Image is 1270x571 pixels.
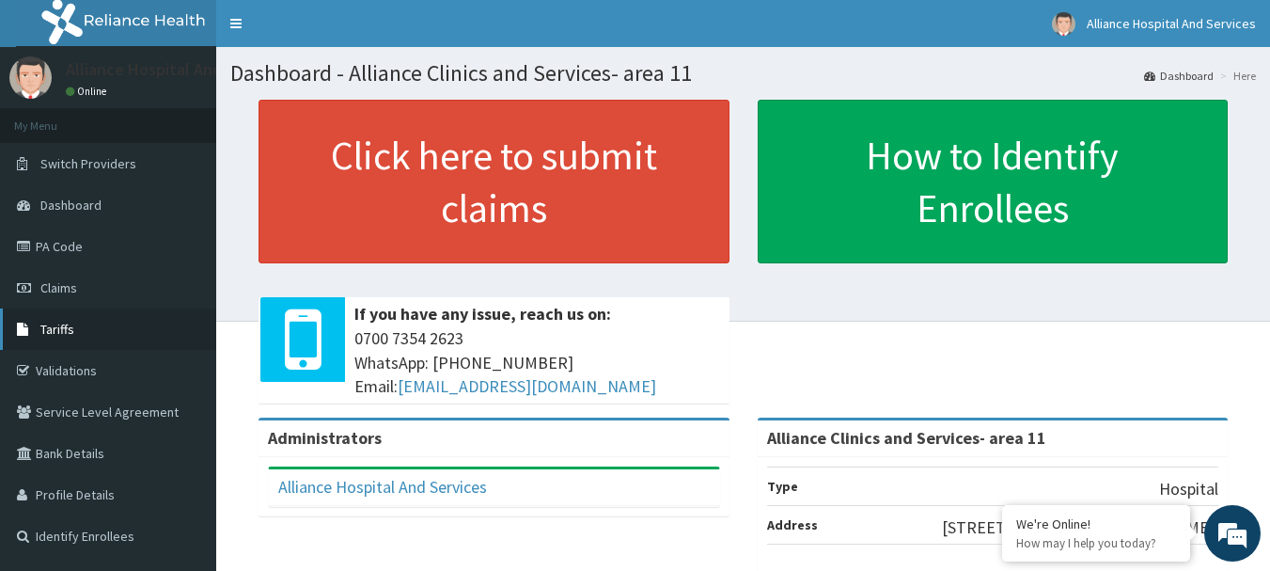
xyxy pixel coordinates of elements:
p: How may I help you today? [1016,535,1176,551]
div: We're Online! [1016,515,1176,532]
a: [EMAIL_ADDRESS][DOMAIN_NAME] [398,375,656,397]
b: Type [767,478,798,495]
img: d_794563401_company_1708531726252_794563401 [35,94,76,141]
a: Alliance Hospital And Services [278,476,487,498]
span: Tariffs [40,321,74,338]
b: Address [767,516,818,533]
p: Hospital [1159,477,1218,501]
textarea: Type your message and hit 'Enter' [9,375,358,441]
b: If you have any issue, reach us on: [354,303,611,325]
img: User Image [9,56,52,99]
span: 0700 7354 2623 WhatsApp: [PHONE_NUMBER] Email: [354,326,720,399]
div: Minimize live chat window [308,9,353,55]
h1: Dashboard - Alliance Clinics and Services- area 11 [230,61,1256,86]
span: We're online! [109,167,259,357]
p: [STREET_ADDRESS][PERSON_NAME]. [942,515,1218,540]
img: User Image [1052,12,1075,36]
a: Dashboard [1144,68,1214,84]
span: Claims [40,279,77,296]
li: Here [1215,68,1256,84]
a: Click here to submit claims [259,100,729,263]
a: How to Identify Enrollees [758,100,1229,263]
strong: Alliance Clinics and Services- area 11 [767,427,1046,449]
span: Switch Providers [40,155,136,172]
span: Alliance Hospital And Services [1087,15,1256,32]
b: Administrators [268,427,382,449]
p: Alliance Hospital And Services [66,61,288,78]
a: Online [66,85,111,98]
div: Chat with us now [98,105,316,130]
span: Dashboard [40,197,102,214]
